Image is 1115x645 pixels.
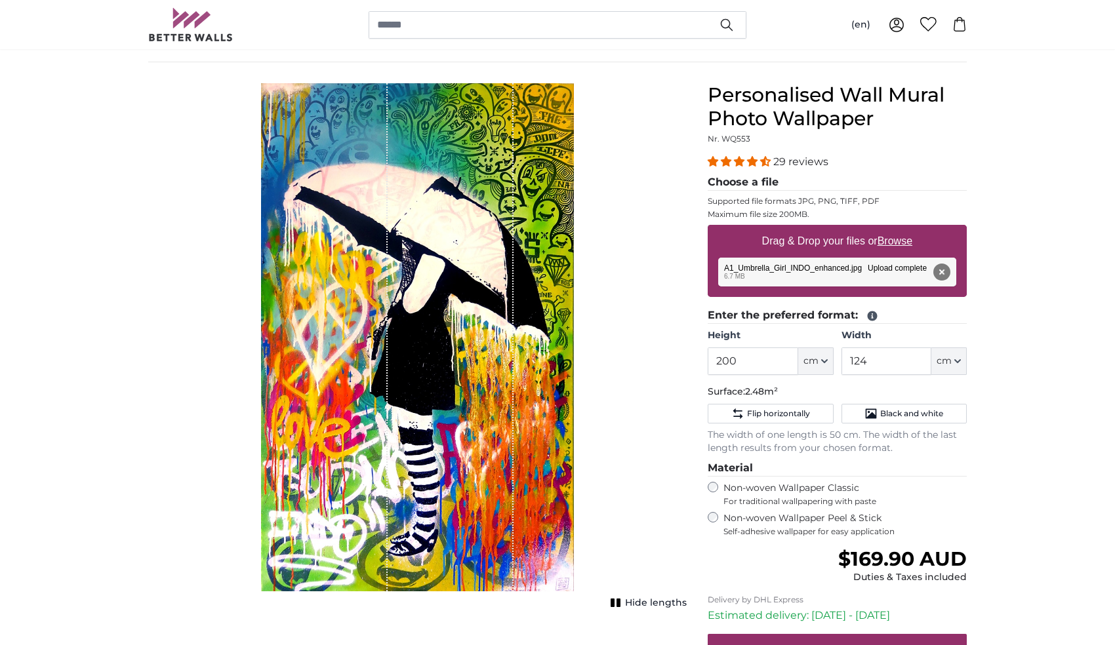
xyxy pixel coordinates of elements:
[607,594,687,612] button: Hide lengths
[841,404,967,423] button: Black and white
[708,429,967,455] p: The width of one length is 50 cm. The width of the last length results from your chosen format.
[708,307,967,324] legend: Enter the preferred format:
[937,355,952,368] span: cm
[745,385,778,397] span: 2.48m²
[625,596,687,610] span: Hide lengths
[708,134,750,144] span: Nr. WQ553
[723,496,967,507] span: For traditional wallpapering with paste
[803,355,819,368] span: cm
[841,329,967,342] label: Width
[708,196,967,206] p: Supported file formats JPG, PNG, TIFF, PDF
[708,209,967,220] p: Maximum file size 200MB.
[757,228,918,254] label: Drag & Drop your files or
[708,174,967,191] legend: Choose a file
[747,408,810,419] span: Flip horizontally
[708,404,833,423] button: Flip horizontally
[723,512,967,537] label: Non-woven Wallpaper Peel & Stick
[773,155,828,168] span: 29 reviews
[148,83,687,608] div: 1 of 1
[723,526,967,537] span: Self-adhesive wallpaper for easy application
[880,408,943,419] span: Black and white
[878,235,912,246] u: Browse
[708,83,967,130] h1: Personalised Wall Mural Photo Wallpaper
[708,595,967,605] p: Delivery by DHL Express
[838,547,967,571] span: $169.90 AUD
[708,608,967,623] p: Estimated delivery: [DATE] - [DATE]
[931,347,967,375] button: cm
[708,460,967,477] legend: Material
[838,571,967,584] div: Duties & Taxes included
[708,385,967,399] p: Surface:
[708,155,773,168] span: 4.34 stars
[798,347,834,375] button: cm
[841,13,881,37] button: (en)
[148,8,233,41] img: Betterwalls
[723,482,967,507] label: Non-woven Wallpaper Classic
[708,329,833,342] label: Height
